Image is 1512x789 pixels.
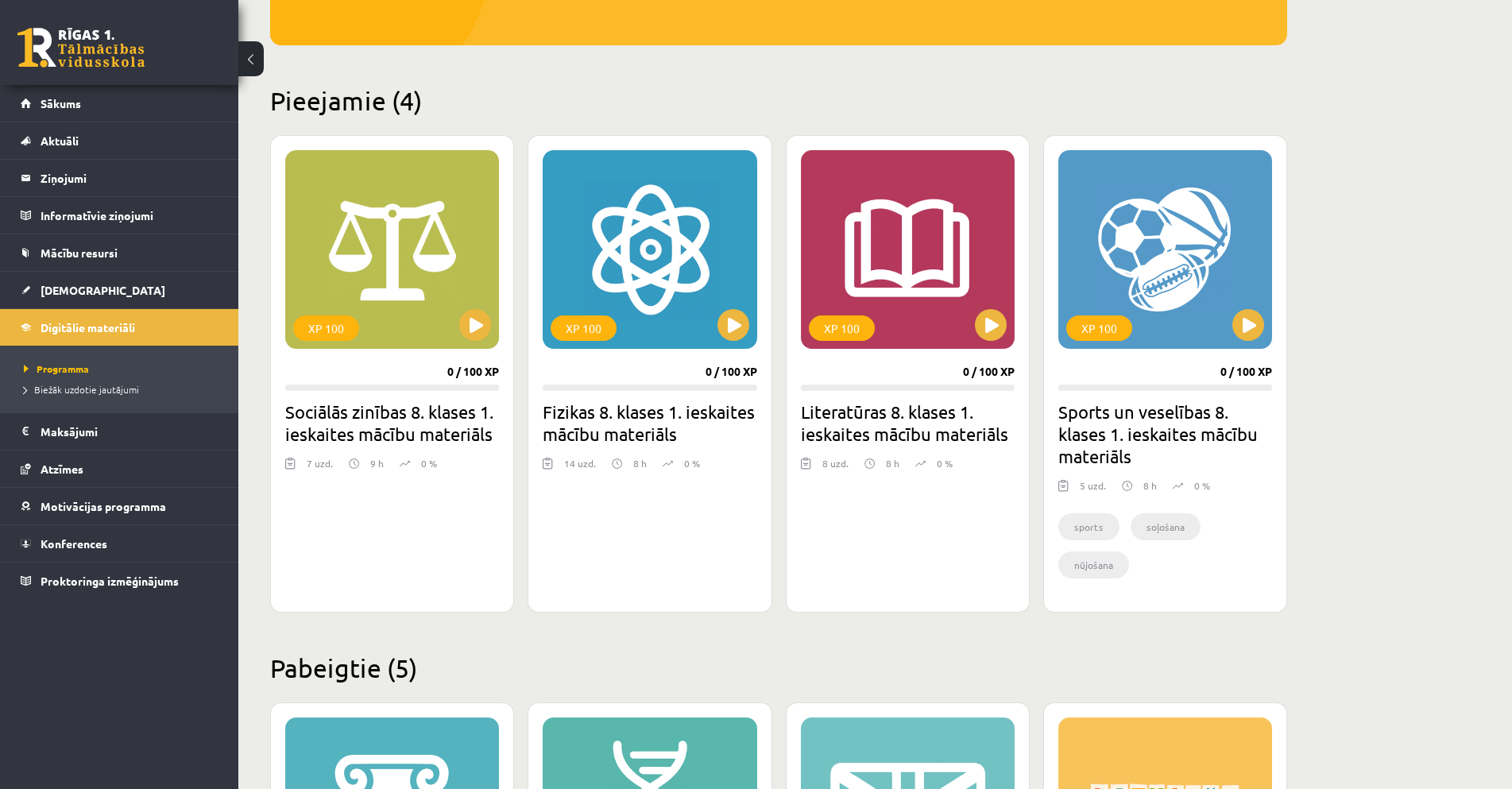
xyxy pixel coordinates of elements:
[21,309,218,346] a: Digitālie materiāli
[24,362,89,375] span: Programma
[41,536,107,551] span: Konferences
[21,234,218,271] a: Mācību resursi
[421,456,437,470] p: 0 %
[41,133,79,148] span: Aktuāli
[886,456,899,470] p: 8 h
[1058,400,1272,467] h2: Sports un veselības 8. klases 1. ieskaites mācību materiāls
[551,315,617,341] div: XP 100
[684,456,700,470] p: 0 %
[370,456,384,470] p: 9 h
[21,451,218,487] a: Atzīmes
[1131,513,1201,540] li: soļošana
[809,315,875,341] div: XP 100
[543,400,756,445] h2: Fizikas 8. klases 1. ieskaites mācību materiāls
[17,28,145,68] a: Rīgas 1. Tālmācības vidusskola
[21,525,218,562] a: Konferences
[21,563,218,599] a: Proktoringa izmēģinājums
[41,283,165,297] span: [DEMOGRAPHIC_DATA]
[21,272,218,308] a: [DEMOGRAPHIC_DATA]
[21,488,218,524] a: Motivācijas programma
[41,320,135,335] span: Digitālie materiāli
[24,383,139,396] span: Biežāk uzdotie jautājumi
[24,362,222,376] a: Programma
[41,96,81,110] span: Sākums
[822,456,849,480] div: 8 uzd.
[1080,478,1106,502] div: 5 uzd.
[41,499,166,513] span: Motivācijas programma
[564,456,596,480] div: 14 uzd.
[41,462,83,476] span: Atzīmes
[24,382,222,396] a: Biežāk uzdotie jautājumi
[1066,315,1132,341] div: XP 100
[307,456,333,480] div: 7 uzd.
[21,85,218,122] a: Sākums
[293,315,359,341] div: XP 100
[285,400,499,445] h2: Sociālās zinības 8. klases 1. ieskaites mācību materiāls
[21,122,218,159] a: Aktuāli
[633,456,647,470] p: 8 h
[21,160,218,196] a: Ziņojumi
[21,197,218,234] a: Informatīvie ziņojumi
[41,246,118,260] span: Mācību resursi
[1058,551,1129,578] li: nūjošana
[41,197,218,234] legend: Informatīvie ziņojumi
[1194,478,1210,493] p: 0 %
[41,413,218,450] legend: Maksājumi
[270,85,1287,116] h2: Pieejamie (4)
[270,652,1287,683] h2: Pabeigtie (5)
[937,456,953,470] p: 0 %
[1143,478,1157,493] p: 8 h
[21,413,218,450] a: Maksājumi
[41,160,218,196] legend: Ziņojumi
[801,400,1015,445] h2: Literatūras 8. klases 1. ieskaites mācību materiāls
[41,574,179,588] span: Proktoringa izmēģinājums
[1058,513,1119,540] li: sports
